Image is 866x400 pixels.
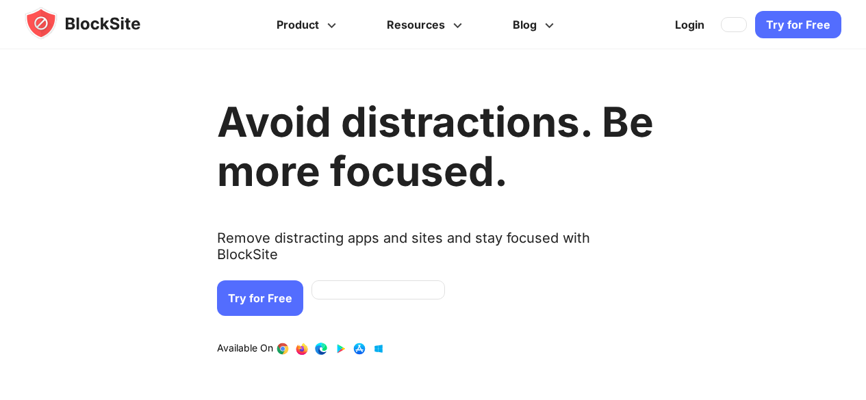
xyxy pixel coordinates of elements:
[217,342,273,356] text: Available On
[755,11,841,38] a: Try for Free
[667,8,713,41] a: Login
[217,97,654,196] h1: Avoid distractions. Be more focused.
[25,7,167,40] img: blocksite-icon.5d769676.svg
[217,280,303,316] a: Try for Free
[217,230,654,274] text: Remove distracting apps and sites and stay focused with BlockSite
